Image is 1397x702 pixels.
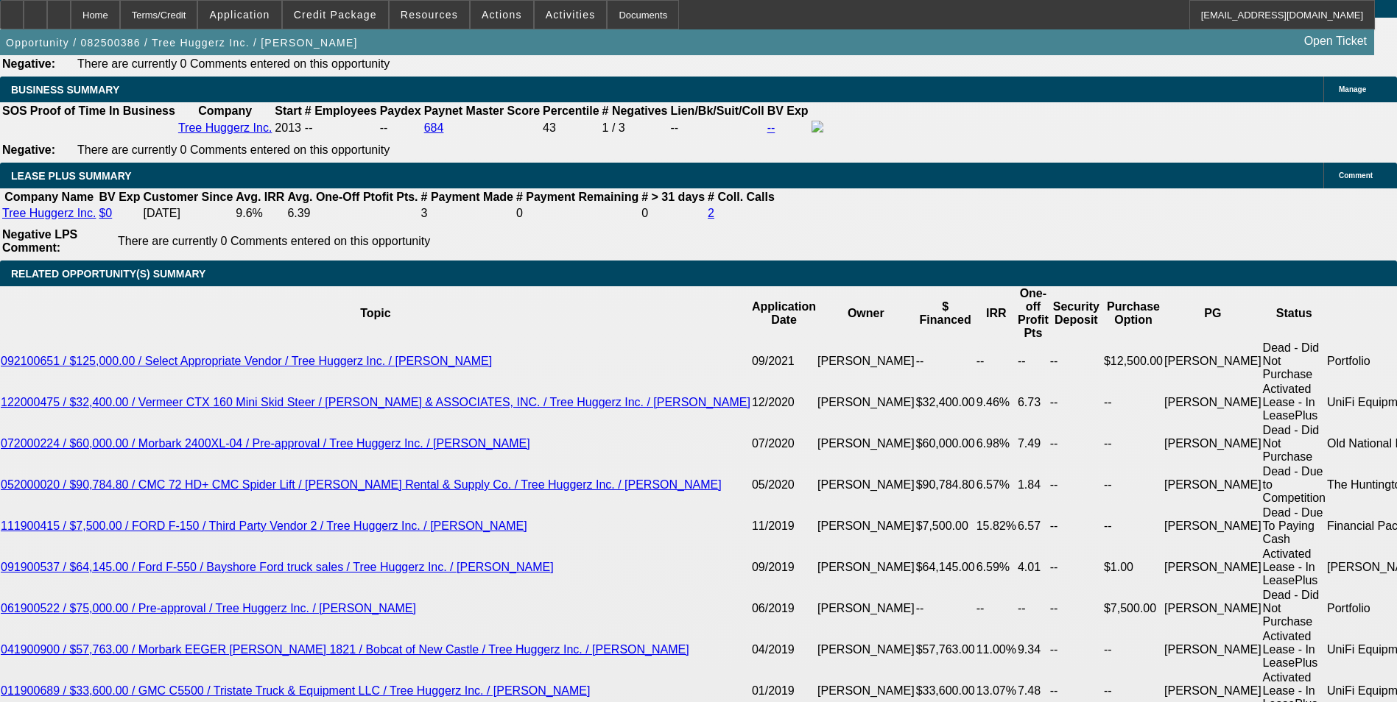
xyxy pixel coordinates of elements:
td: 11/2019 [751,506,817,547]
a: 111900415 / $7,500.00 / FORD F-150 / Third Party Vendor 2 / Tree Huggerz Inc. / [PERSON_NAME] [1,520,527,532]
span: Resources [401,9,458,21]
td: 9.34 [1017,629,1049,670]
span: There are currently 0 Comments entered on this opportunity [77,57,390,70]
b: Paynet Master Score [424,104,540,117]
td: 4.01 [1017,547,1049,588]
td: Dead - Did Not Purchase [1262,588,1326,629]
td: [PERSON_NAME] [817,506,915,547]
button: Actions [471,1,533,29]
td: 04/2019 [751,629,817,670]
b: Paydex [380,104,421,117]
a: Tree Huggerz Inc. [2,207,96,219]
td: -- [915,588,976,629]
a: 2 [708,207,714,219]
td: Dead - Did Not Purchase [1262,341,1326,382]
td: -- [915,341,976,382]
b: Customer Since [143,191,233,203]
span: Activities [546,9,596,21]
td: [PERSON_NAME] [817,382,915,423]
td: $64,145.00 [915,547,976,588]
b: Lien/Bk/Suit/Coll [671,104,764,117]
td: Activated Lease - In LeasePlus [1262,629,1326,670]
td: 11.00% [976,629,1017,670]
td: Dead - Did Not Purchase [1262,423,1326,464]
td: 09/2019 [751,547,817,588]
td: -- [976,341,1017,382]
th: Owner [817,286,915,341]
b: Negative LPS Comment: [2,228,77,254]
td: [PERSON_NAME] [817,341,915,382]
button: Credit Package [283,1,388,29]
td: $7,500.00 [1103,588,1164,629]
td: [PERSON_NAME] [1164,547,1262,588]
td: $60,000.00 [915,423,976,464]
td: [PERSON_NAME] [817,629,915,670]
a: Open Ticket [1298,29,1373,54]
td: $12,500.00 [1103,341,1164,382]
td: 09/2021 [751,341,817,382]
span: Manage [1339,85,1366,93]
td: -- [1049,629,1103,670]
th: Status [1262,286,1326,341]
td: Activated Lease - In LeasePlus [1262,547,1326,588]
td: [PERSON_NAME] [817,464,915,506]
b: Avg. One-Off Ptofit Pts. [287,191,418,203]
td: 07/2020 [751,423,817,464]
td: [PERSON_NAME] [817,423,915,464]
b: BV Exp [99,191,140,203]
td: 1.84 [1017,464,1049,506]
td: Dead - Due To Paying Cash [1262,506,1326,547]
a: Tree Huggerz Inc. [178,121,272,134]
td: -- [379,120,422,136]
a: 011900689 / $33,600.00 / GMC C5500 / Tristate Truck & Equipment LLC / Tree Huggerz Inc. / [PERSON... [1,684,590,697]
button: Application [198,1,281,29]
td: 0 [515,206,639,221]
td: 6.98% [976,423,1017,464]
td: [PERSON_NAME] [1164,341,1262,382]
td: 6.57% [976,464,1017,506]
td: -- [1017,588,1049,629]
th: Purchase Option [1103,286,1164,341]
b: # Negatives [602,104,668,117]
td: -- [1103,506,1164,547]
button: Activities [535,1,607,29]
th: SOS [1,104,28,118]
th: PG [1164,286,1262,341]
a: $0 [99,207,112,219]
th: Security Deposit [1049,286,1103,341]
a: -- [767,121,775,134]
th: Application Date [751,286,817,341]
a: 041900900 / $57,763.00 / Morbark EEGER [PERSON_NAME] 1821 / Bobcat of New Castle / Tree Huggerz I... [1,643,689,656]
span: BUSINESS SUMMARY [11,84,119,96]
td: -- [1103,382,1164,423]
b: Percentile [543,104,599,117]
td: -- [1049,464,1103,506]
div: 1 / 3 [602,121,668,135]
a: 052000020 / $90,784.80 / CMC 72 HD+ CMC Spider Lift / [PERSON_NAME] Rental & Supply Co. / Tree Hu... [1,478,722,491]
span: There are currently 0 Comments entered on this opportunity [77,143,390,156]
button: Resources [390,1,469,29]
td: 6.57 [1017,506,1049,547]
td: -- [1017,341,1049,382]
td: 9.46% [976,382,1017,423]
td: $90,784.80 [915,464,976,506]
td: [PERSON_NAME] [1164,464,1262,506]
span: RELATED OPPORTUNITY(S) SUMMARY [11,268,205,280]
b: Company Name [4,191,94,203]
th: IRR [976,286,1017,341]
td: $57,763.00 [915,629,976,670]
td: -- [976,588,1017,629]
img: facebook-icon.png [812,121,823,132]
td: -- [1049,423,1103,464]
a: 092100651 / $125,000.00 / Select Appropriate Vendor / Tree Huggerz Inc. / [PERSON_NAME] [1,355,492,367]
b: # > 31 days [641,191,705,203]
td: $1.00 [1103,547,1164,588]
td: 15.82% [976,506,1017,547]
td: 0 [641,206,705,221]
b: # Employees [305,104,377,117]
b: # Payment Remaining [516,191,638,203]
span: Application [209,9,270,21]
td: 12/2020 [751,382,817,423]
b: Company [198,104,252,117]
span: LEASE PLUS SUMMARY [11,170,132,182]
